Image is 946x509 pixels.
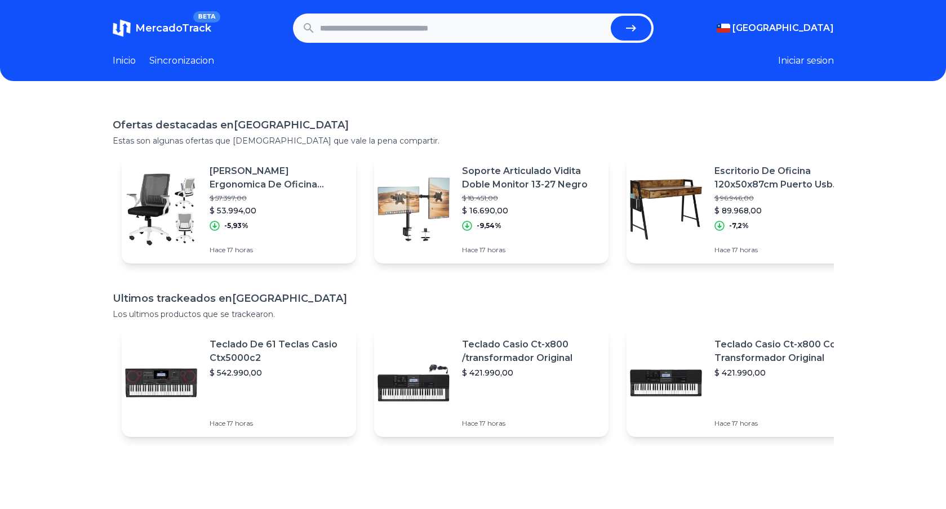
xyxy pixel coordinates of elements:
[462,419,599,428] p: Hace 17 horas
[714,338,852,365] p: Teclado Casio Ct-x800 Con Transformador Original
[113,19,131,37] img: MercadoTrack
[714,245,852,254] p: Hace 17 horas
[732,21,834,35] span: [GEOGRAPHIC_DATA]
[210,245,347,254] p: Hace 17 horas
[374,155,609,264] a: Featured imageSoporte Articulado Vidita Doble Monitor 13-27 Negro$ 18.451,00$ 16.690,00-9,54%Hace...
[778,54,834,68] button: Iniciar sesion
[122,343,201,422] img: Featured image
[135,22,211,34] span: MercadoTrack
[627,155,861,264] a: Featured imageEscritorio De Oficina 120x50x87cm Puerto Usb Bolsillo Gancho$ 96.946,00$ 89.968,00-...
[210,338,347,365] p: Teclado De 61 Teclas Casio Ctx5000c2
[627,343,705,422] img: Featured image
[627,329,861,437] a: Featured imageTeclado Casio Ct-x800 Con Transformador Original$ 421.990,00Hace 17 horas
[210,367,347,378] p: $ 542.990,00
[714,205,852,216] p: $ 89.968,00
[374,170,453,249] img: Featured image
[462,194,599,203] p: $ 18.451,00
[462,367,599,378] p: $ 421.990,00
[210,164,347,191] p: [PERSON_NAME] Ergonomica De Oficina Escritorio Ejecutiva Látex
[224,221,248,230] p: -5,93%
[717,24,730,33] img: Chile
[374,329,609,437] a: Featured imageTeclado Casio Ct-x800 /transformador Original$ 421.990,00Hace 17 horas
[122,170,201,249] img: Featured image
[113,291,834,306] h1: Ultimos trackeados en [GEOGRAPHIC_DATA]
[374,343,453,422] img: Featured image
[714,419,852,428] p: Hace 17 horas
[462,245,599,254] p: Hace 17 horas
[113,135,834,146] p: Estas son algunas ofertas que [DEMOGRAPHIC_DATA] que vale la pena compartir.
[729,221,749,230] p: -7,2%
[462,205,599,216] p: $ 16.690,00
[149,54,214,68] a: Sincronizacion
[714,367,852,378] p: $ 421.990,00
[717,21,834,35] button: [GEOGRAPHIC_DATA]
[122,155,356,264] a: Featured image[PERSON_NAME] Ergonomica De Oficina Escritorio Ejecutiva Látex$ 57.397,00$ 53.994,0...
[462,338,599,365] p: Teclado Casio Ct-x800 /transformador Original
[477,221,501,230] p: -9,54%
[113,54,136,68] a: Inicio
[113,19,211,37] a: MercadoTrackBETA
[462,164,599,191] p: Soporte Articulado Vidita Doble Monitor 13-27 Negro
[122,329,356,437] a: Featured imageTeclado De 61 Teclas Casio Ctx5000c2$ 542.990,00Hace 17 horas
[714,164,852,191] p: Escritorio De Oficina 120x50x87cm Puerto Usb Bolsillo Gancho
[210,205,347,216] p: $ 53.994,00
[210,419,347,428] p: Hace 17 horas
[113,309,834,320] p: Los ultimos productos que se trackearon.
[210,194,347,203] p: $ 57.397,00
[113,117,834,133] h1: Ofertas destacadas en [GEOGRAPHIC_DATA]
[193,11,220,23] span: BETA
[627,170,705,249] img: Featured image
[714,194,852,203] p: $ 96.946,00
